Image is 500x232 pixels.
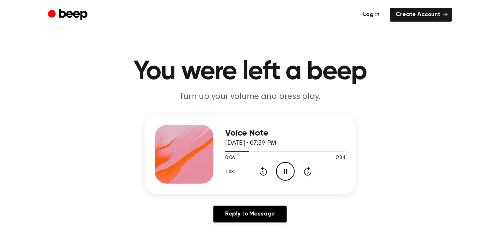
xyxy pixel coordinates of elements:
a: Reply to Message [213,206,287,222]
a: Create Account [390,8,452,22]
h3: Voice Note [225,128,345,138]
span: 0:06 [225,154,235,162]
a: Log in [357,8,385,22]
p: Turn up your volume and press play. [109,91,391,103]
span: 0:34 [336,154,345,162]
h1: You were left a beep [63,59,437,85]
button: 1.0x [225,165,236,178]
a: Beep [48,8,89,22]
span: [DATE] · 07:59 PM [225,140,276,147]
